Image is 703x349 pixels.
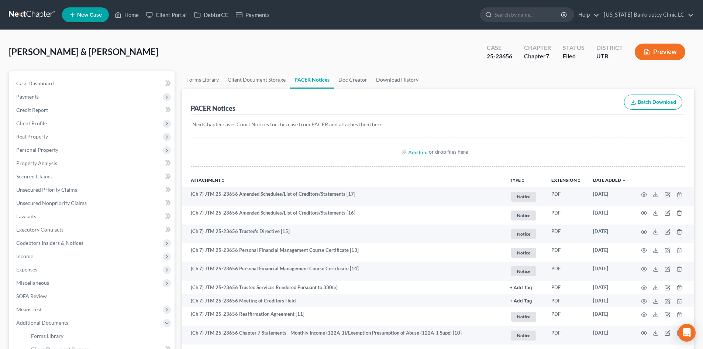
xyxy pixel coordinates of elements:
span: Income [16,253,33,259]
a: Notice [510,191,540,203]
a: Notice [510,209,540,222]
span: Personal Property [16,147,58,153]
span: Property Analysis [16,160,57,166]
span: [PERSON_NAME] & [PERSON_NAME] [9,46,158,57]
td: (Ch 7) JTM 25-23656 Personal Financial Management Course Certificate [13] [182,243,504,262]
i: expand_more [622,178,626,183]
span: Payments [16,93,39,100]
td: PDF [545,262,587,281]
a: Notice [510,329,540,342]
a: Date Added expand_more [593,177,626,183]
button: TYPEunfold_more [510,178,525,183]
td: PDF [545,281,587,294]
td: (Ch 7) JTM 25-23656 Meeting of Creditors Held [182,294,504,307]
a: [US_STATE] Bankruptcy Clinic LC [600,8,694,21]
td: (Ch 7) JTM 25-23656 Personal Financial Management Course Certificate [14] [182,262,504,281]
a: PACER Notices [290,71,334,89]
div: Filed [563,52,585,61]
span: Notice [511,266,536,276]
td: [DATE] [587,281,632,294]
span: Notice [511,229,536,239]
div: Case [487,44,512,52]
span: Means Test [16,306,42,312]
span: Codebtors Insiders & Notices [16,240,83,246]
span: Client Profile [16,120,47,126]
a: Notice [510,311,540,323]
span: Credit Report [16,107,48,113]
a: Unsecured Priority Claims [10,183,175,196]
a: Attachmentunfold_more [191,177,225,183]
span: Secured Claims [16,173,52,179]
span: Miscellaneous [16,280,49,286]
a: Case Dashboard [10,77,175,90]
td: PDF [545,187,587,206]
a: DebtorCC [190,8,232,21]
td: [DATE] [587,187,632,206]
td: [DATE] [587,243,632,262]
span: Real Property [16,133,48,140]
i: unfold_more [577,178,581,183]
div: Open Intercom Messenger [678,324,696,342]
div: PACER Notices [191,104,235,113]
span: Notice [511,211,536,220]
a: + Add Tag [510,297,540,304]
a: + Add Tag [510,284,540,291]
div: UTB [596,52,623,61]
a: Help [575,8,599,21]
td: (Ch 7) JTM 25-23656 Reaffirmation Agreement [11] [182,307,504,326]
span: Expenses [16,266,37,273]
td: [DATE] [587,294,632,307]
a: Notice [510,265,540,277]
span: Unsecured Priority Claims [16,187,77,193]
td: [DATE] [587,262,632,281]
a: Client Portal [142,8,190,21]
span: Lawsuits [16,213,36,219]
td: (Ch 7) JTM 25-23656 Trustee's Directive [15] [182,225,504,243]
a: Property Analysis [10,157,175,170]
a: Download History [372,71,423,89]
span: Batch Download [638,99,676,105]
a: Lawsuits [10,210,175,223]
a: Secured Claims [10,170,175,183]
a: Notice [510,228,540,240]
div: Status [563,44,585,52]
button: Preview [635,44,685,60]
a: Forms Library [25,329,175,343]
a: Client Document Storage [223,71,290,89]
button: + Add Tag [510,299,532,304]
a: Credit Report [10,103,175,117]
span: Executory Contracts [16,226,63,233]
span: Notice [511,192,536,202]
span: Additional Documents [16,319,68,326]
td: [DATE] [587,307,632,326]
td: PDF [545,294,587,307]
td: PDF [545,243,587,262]
td: PDF [545,307,587,326]
span: Case Dashboard [16,80,54,86]
td: [DATE] [587,326,632,345]
a: Forms Library [182,71,223,89]
td: PDF [545,326,587,345]
div: Chapter [524,52,551,61]
div: or drop files here [429,148,468,155]
button: + Add Tag [510,285,532,290]
div: Chapter [524,44,551,52]
a: Home [111,8,142,21]
td: (Ch 7) JTM 25-23656 Chapter 7 Statements - Monthly Income (122A-1)/Exemption Presumption of Abuse... [182,326,504,345]
td: (Ch 7) JTM 25-23656 Amended Schedules/List of Creditors/Statements [17] [182,187,504,206]
a: Payments [232,8,273,21]
a: SOFA Review [10,290,175,303]
button: Batch Download [624,95,682,110]
td: [DATE] [587,225,632,243]
td: (Ch 7) JTM 25-23656 Trustee Services Rendered Pursuant to 330(e) [182,281,504,294]
p: NextChapter saves Court Notices for this case from PACER and attaches them here. [192,121,684,128]
a: Doc Creator [334,71,372,89]
span: New Case [77,12,102,18]
td: [DATE] [587,206,632,225]
td: PDF [545,225,587,243]
span: 7 [546,52,549,59]
i: unfold_more [221,178,225,183]
span: Notice [511,248,536,258]
a: Notice [510,247,540,259]
span: Notice [511,312,536,322]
